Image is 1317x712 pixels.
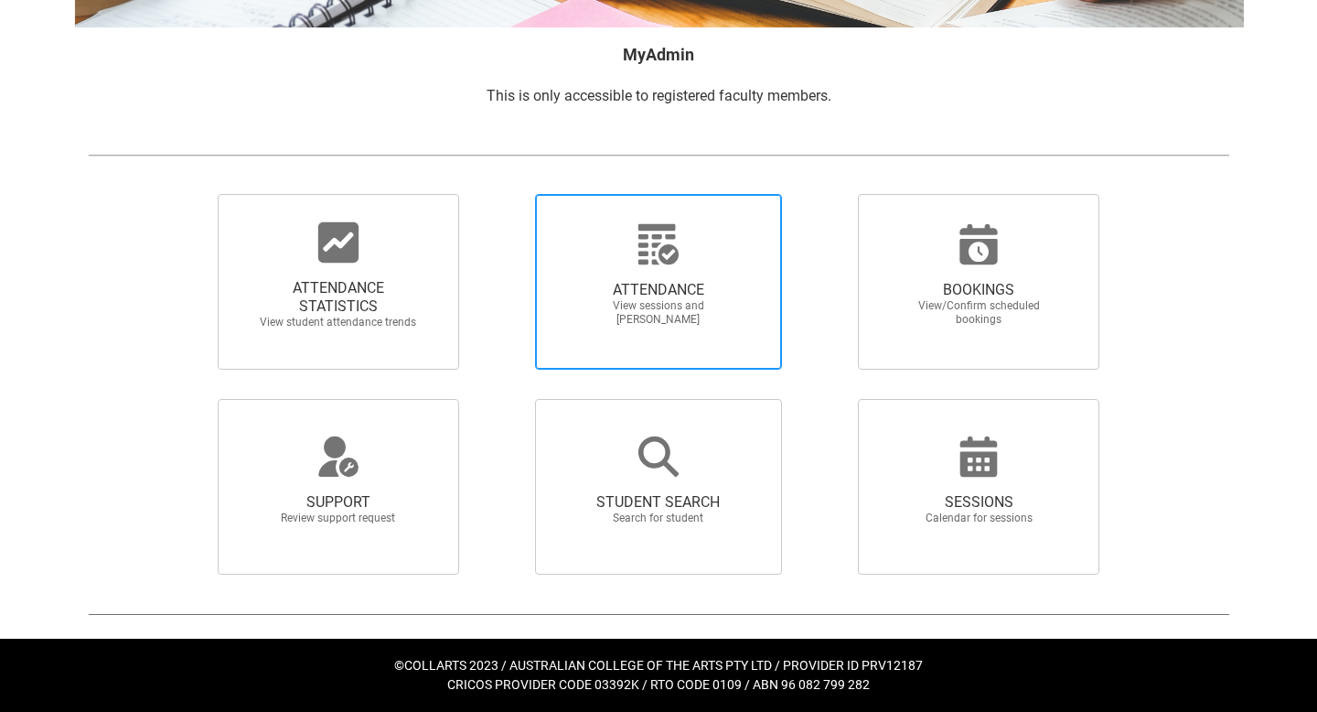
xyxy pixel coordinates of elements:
span: Calendar for sessions [898,512,1059,525]
span: STUDENT SEARCH [578,493,739,512]
span: View/Confirm scheduled bookings [898,299,1059,327]
span: SUPPORT [258,493,419,512]
img: REDU_GREY_LINE [88,604,1229,623]
h2: MyAdmin [88,42,1229,67]
span: SESSIONS [898,493,1059,512]
span: Review support request [258,512,419,525]
span: ATTENDANCE [578,281,739,299]
span: BOOKINGS [898,281,1059,299]
span: This is only accessible to registered faculty members. [487,87,831,104]
span: Search for student [578,512,739,525]
img: REDU_GREY_LINE [88,146,1229,165]
span: View sessions and [PERSON_NAME] [578,299,739,327]
span: View student attendance trends [258,316,419,329]
span: ATTENDANCE STATISTICS [258,279,419,316]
